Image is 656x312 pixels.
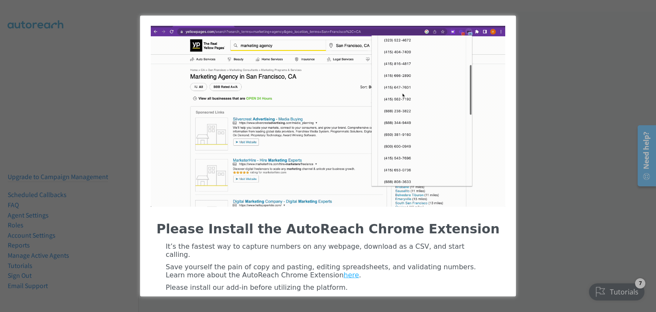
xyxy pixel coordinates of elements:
[151,26,505,207] img: 4225964209764411.gif
[166,283,348,291] span: Please install our add-in before utilizing the platform.
[151,221,505,236] div: Please Install the AutoReach Chrome Extension
[166,242,464,259] span: It’s the fastest way to capture numbers on any webpage, download as a CSV, and start calling.
[140,16,516,297] div: entering modal
[51,3,61,14] upt-list-badge: 7
[166,263,476,279] span: Save yourself the pain of copy and pasting, editing spreadsheets, and validating numbers. Learn m...
[9,10,20,47] div: Need help?
[344,271,359,279] a: here
[166,296,400,304] span: Chrome is the only supported browser when using AutoReach.
[6,3,24,65] div: Open Resource Center
[5,9,61,26] button: Checklist, Tutorials, 7 incomplete tasks
[166,296,187,304] span: Note:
